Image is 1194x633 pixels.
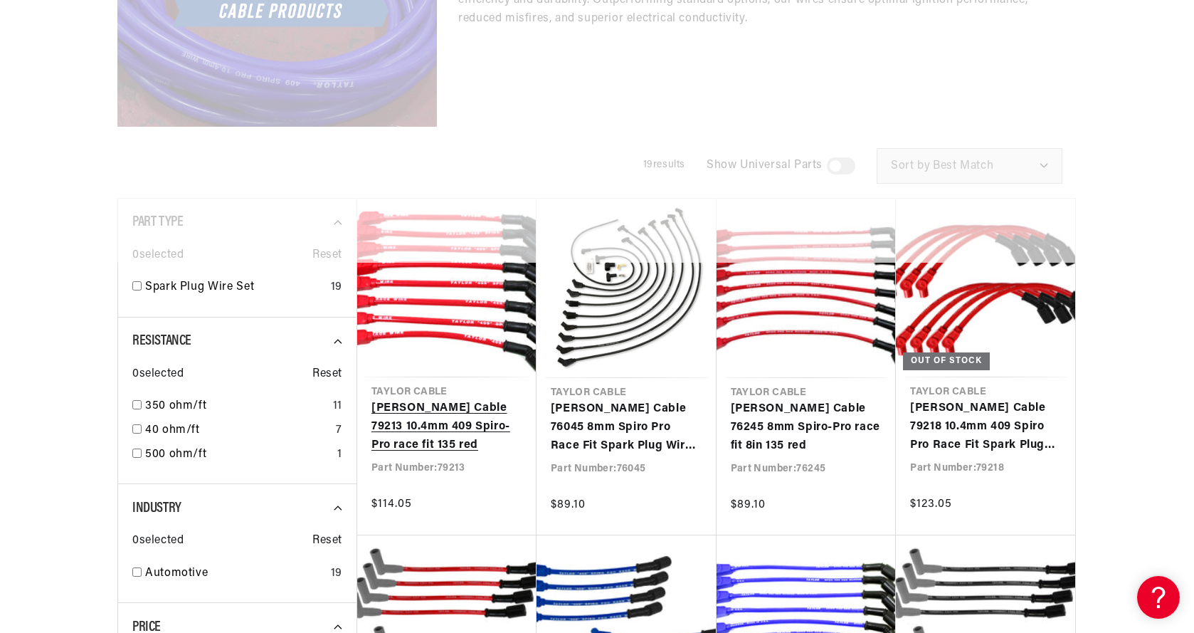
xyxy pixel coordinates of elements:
[145,278,325,297] a: Spark Plug Wire Set
[331,565,342,583] div: 19
[336,422,342,440] div: 7
[145,446,332,464] a: 500 ohm/ft
[371,399,522,454] a: [PERSON_NAME] Cable 79213 10.4mm 409 Spiro-Pro race fit 135 red
[331,278,342,297] div: 19
[132,532,184,550] span: 0 selected
[333,397,342,416] div: 11
[145,397,327,416] a: 350 ohm/ft
[145,565,325,583] a: Automotive
[312,532,342,550] span: Reset
[910,399,1061,454] a: [PERSON_NAME] Cable 79218 10.4mm 409 Spiro Pro Race Fit Spark Plug Wires 135° Red
[312,365,342,384] span: Reset
[337,446,342,464] div: 1
[132,334,191,348] span: Resistance
[145,422,330,440] a: 40 ohm/ft
[132,365,184,384] span: 0 selected
[551,400,702,455] a: [PERSON_NAME] Cable 76045 8mm Spiro Pro Race Fit Spark Plug Wires 135° Black
[731,400,882,455] a: [PERSON_NAME] Cable 76245 8mm Spiro-Pro race fit 8in 135 red
[132,501,181,516] span: Industry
